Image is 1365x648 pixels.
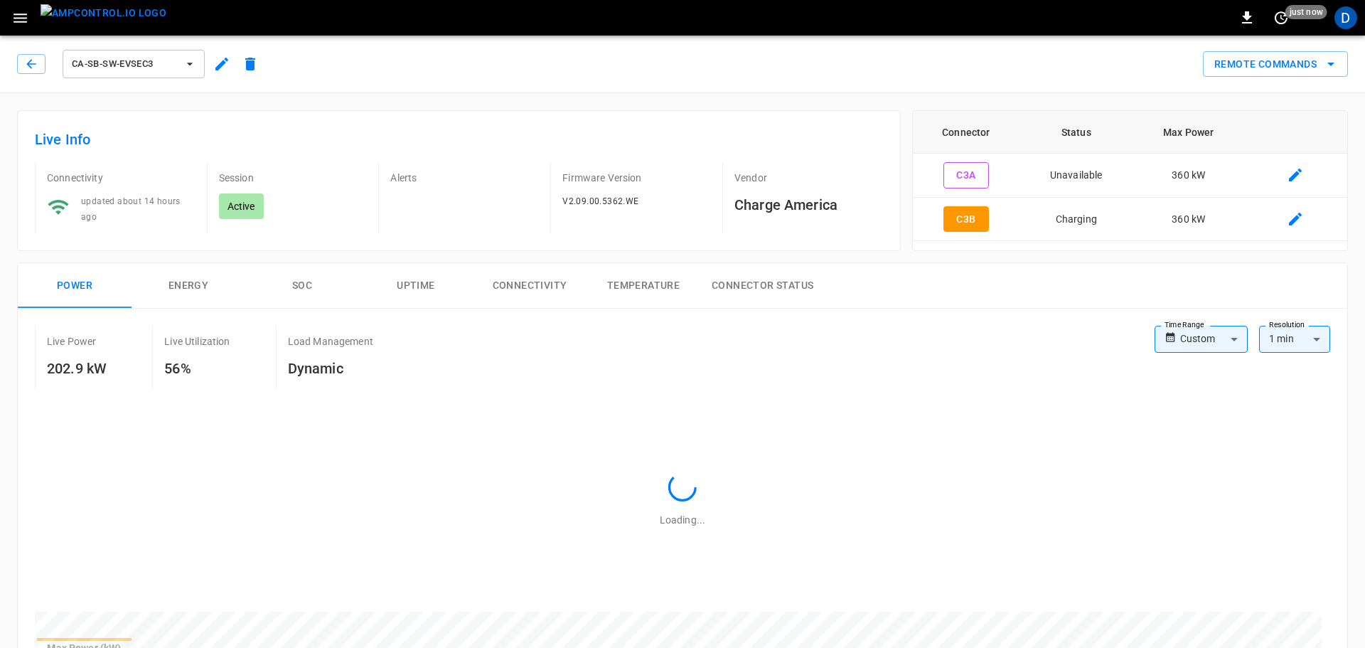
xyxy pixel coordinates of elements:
h6: Dynamic [288,357,373,380]
span: Loading... [660,514,705,526]
p: Live Utilization [164,334,230,349]
button: C3B [943,206,989,233]
h6: Live Info [35,128,883,151]
label: Resolution [1269,319,1305,331]
td: 360 kW [1133,154,1244,198]
button: ca-sb-sw-evseC3 [63,50,205,78]
p: Load Management [288,334,373,349]
div: 1 min [1259,326,1330,353]
button: SOC [245,263,359,309]
td: 360 kW [1133,198,1244,242]
h6: Charge America [734,193,883,216]
button: Temperature [587,263,700,309]
button: Connector Status [700,263,825,309]
button: Energy [132,263,245,309]
div: remote commands options [1203,51,1348,78]
table: connector table [913,111,1347,241]
button: Uptime [359,263,473,309]
label: Time Range [1165,319,1204,331]
button: Power [18,263,132,309]
th: Connector [913,111,1019,154]
div: Custom [1180,326,1248,353]
td: Unavailable [1019,154,1133,198]
span: updated about 14 hours ago [81,196,181,222]
p: Vendor [734,171,883,185]
p: Active [227,199,255,213]
p: Session [219,171,368,185]
p: Alerts [390,171,539,185]
span: just now [1285,5,1327,19]
div: profile-icon [1334,6,1357,29]
p: Firmware Version [562,171,711,185]
th: Max Power [1133,111,1244,154]
p: Connectivity [47,171,196,185]
th: Status [1019,111,1133,154]
td: Charging [1019,198,1133,242]
img: ampcontrol.io logo [41,4,166,22]
p: Live Power [47,334,97,349]
button: Remote Commands [1203,51,1348,78]
span: V2.09.00.5362.WE [562,196,638,206]
button: Connectivity [473,263,587,309]
button: C3A [943,162,989,188]
span: ca-sb-sw-evseC3 [72,56,177,73]
button: set refresh interval [1270,6,1292,29]
h6: 202.9 kW [47,357,107,380]
h6: 56% [164,357,230,380]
